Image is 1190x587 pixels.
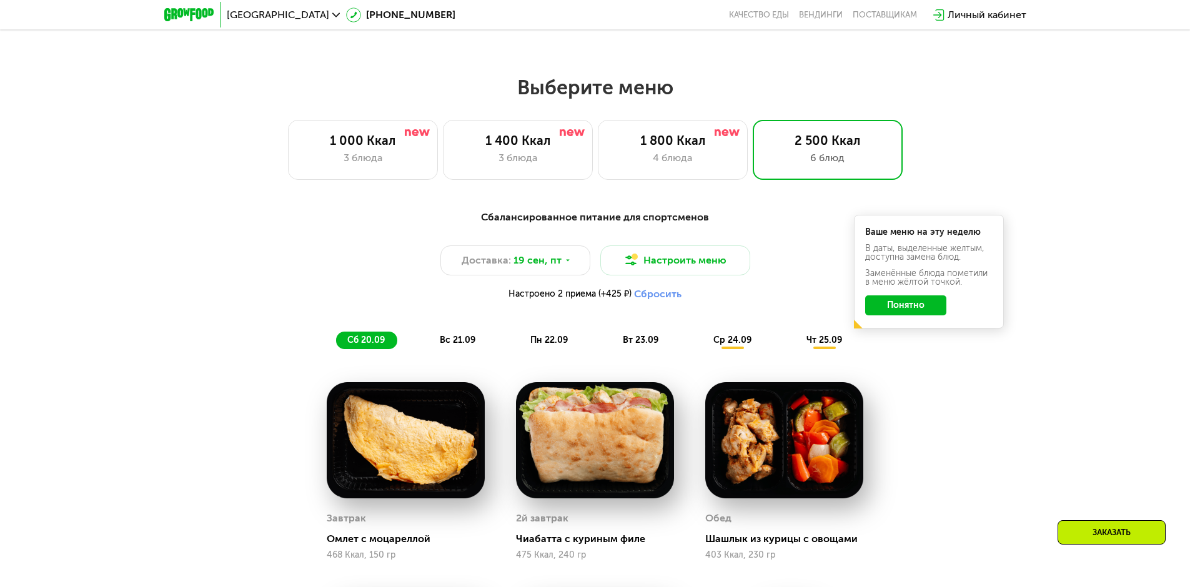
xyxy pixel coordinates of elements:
div: Личный кабинет [948,7,1026,22]
span: Доставка: [462,253,511,268]
div: 3 блюда [456,150,580,165]
h2: Выберите меню [40,75,1150,100]
button: Сбросить [634,288,682,300]
div: Омлет с моцареллой [327,533,495,545]
div: 1 400 Ккал [456,133,580,148]
span: пн 22.09 [530,335,568,345]
a: Вендинги [799,10,843,20]
div: 403 Ккал, 230 гр [705,550,863,560]
span: 19 сен, пт [513,253,562,268]
div: Завтрак [327,509,366,528]
span: вт 23.09 [623,335,658,345]
div: 6 блюд [766,150,890,165]
div: 4 блюда [611,150,735,165]
div: Чиабатта с куриным филе [516,533,684,545]
span: [GEOGRAPHIC_DATA] [227,10,329,20]
a: [PHONE_NUMBER] [346,7,455,22]
span: Настроено 2 приема (+425 ₽) [508,290,632,298]
a: Качество еды [729,10,789,20]
div: Заказать [1058,520,1166,545]
div: Сбалансированное питание для спортсменов [226,210,965,225]
div: 468 Ккал, 150 гр [327,550,485,560]
div: Шашлык из курицы с овощами [705,533,873,545]
div: 3 блюда [301,150,425,165]
button: Понятно [865,295,946,315]
div: поставщикам [853,10,917,20]
span: вс 21.09 [440,335,475,345]
div: 475 Ккал, 240 гр [516,550,674,560]
button: Настроить меню [600,245,750,275]
div: 1 800 Ккал [611,133,735,148]
div: 2 500 Ккал [766,133,890,148]
div: Обед [705,509,731,528]
div: В даты, выделенные желтым, доступна замена блюд. [865,244,993,262]
span: сб 20.09 [347,335,385,345]
div: 1 000 Ккал [301,133,425,148]
div: Заменённые блюда пометили в меню жёлтой точкой. [865,269,993,287]
span: чт 25.09 [806,335,842,345]
div: Ваше меню на эту неделю [865,228,993,237]
div: 2й завтрак [516,509,568,528]
span: ср 24.09 [713,335,751,345]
